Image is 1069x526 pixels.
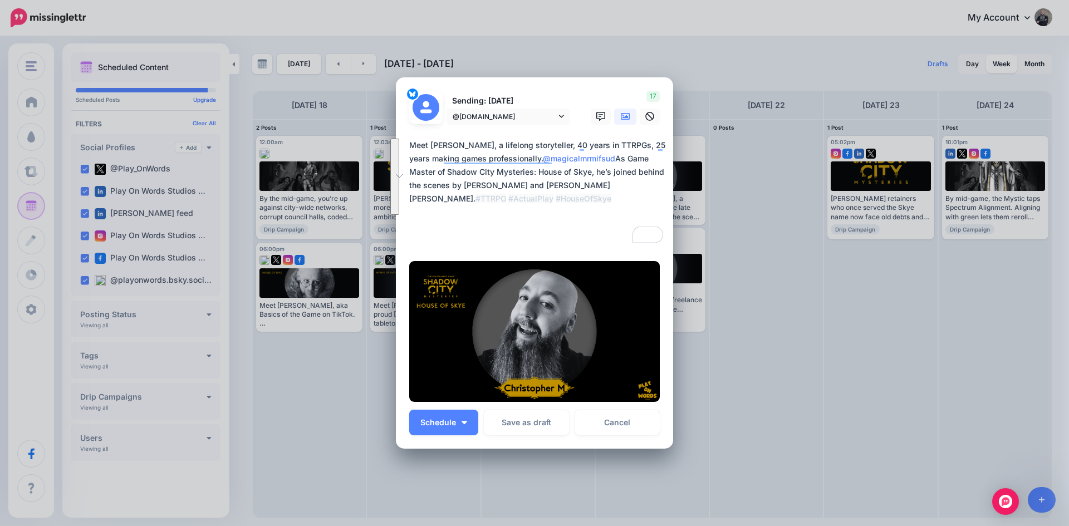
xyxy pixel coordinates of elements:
[646,91,660,102] span: 17
[409,139,665,245] textarea: To enrich screen reader interactions, please activate Accessibility in Grammarly extension settings
[453,111,556,122] span: @[DOMAIN_NAME]
[409,261,660,402] img: 0WYDJK80D44Y6Q7JH04SWVPVQKLX6OJ5.png
[484,410,569,435] button: Save as draft
[992,488,1019,515] div: Open Intercom Messenger
[462,421,467,424] img: arrow-down-white.png
[409,139,665,205] div: Meet [PERSON_NAME], a lifelong storyteller, 40 years in TTRPGs, 25 years making games professiona...
[420,419,456,426] span: Schedule
[575,410,660,435] a: Cancel
[413,94,439,121] img: user_default_image.png
[447,109,570,125] a: @[DOMAIN_NAME]
[409,410,478,435] button: Schedule
[447,95,570,107] p: Sending: [DATE]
